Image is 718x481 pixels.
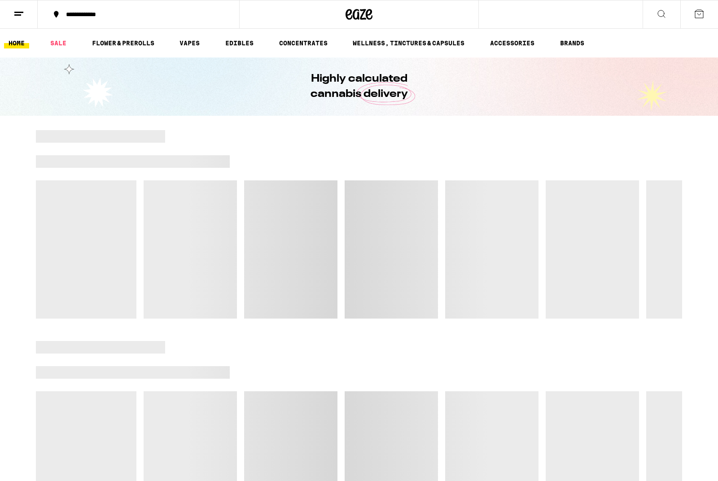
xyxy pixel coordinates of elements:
[348,38,469,48] a: WELLNESS, TINCTURES & CAPSULES
[556,38,589,48] a: BRANDS
[275,38,332,48] a: CONCENTRATES
[285,71,433,102] h1: Highly calculated cannabis delivery
[88,38,159,48] a: FLOWER & PREROLLS
[221,38,258,48] a: EDIBLES
[486,38,539,48] a: ACCESSORIES
[46,38,71,48] a: SALE
[175,38,204,48] a: VAPES
[4,38,29,48] a: HOME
